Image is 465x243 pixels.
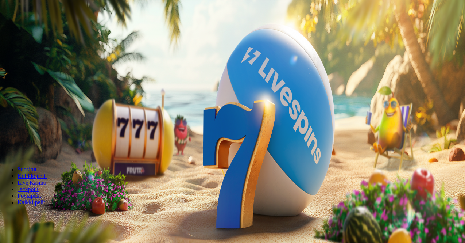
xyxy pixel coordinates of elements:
[18,193,41,199] span: Pöytäpelit
[18,199,45,205] span: Kaikki pelit
[3,154,462,206] nav: Lobby
[18,179,46,186] a: Live Kasino
[3,154,462,219] header: Lobby
[18,173,47,179] a: Kolikkopelit
[18,166,36,172] a: Suositut
[18,186,39,192] a: Jackpotit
